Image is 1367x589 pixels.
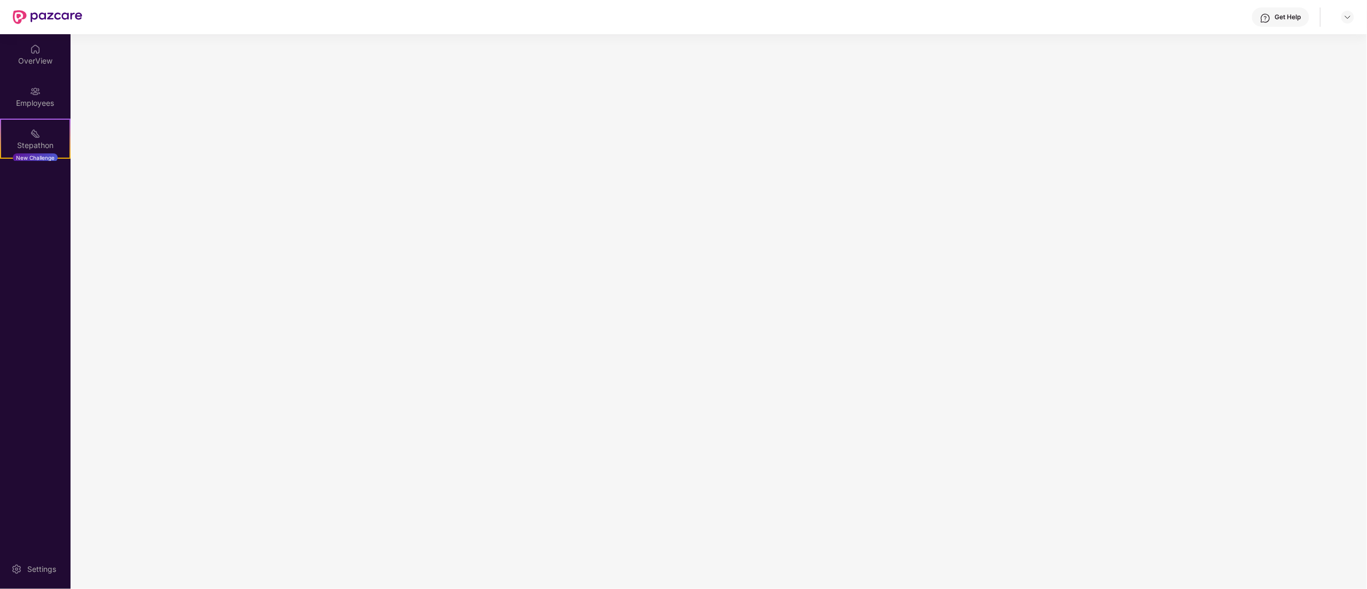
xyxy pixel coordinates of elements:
[30,86,41,97] img: svg+xml;base64,PHN2ZyBpZD0iRW1wbG95ZWVzIiB4bWxucz0iaHR0cDovL3d3dy53My5vcmcvMjAwMC9zdmciIHdpZHRoPS...
[24,564,59,575] div: Settings
[1,140,69,151] div: Stepathon
[11,564,22,575] img: svg+xml;base64,PHN2ZyBpZD0iU2V0dGluZy0yMHgyMCIgeG1sbnM9Imh0dHA6Ly93d3cudzMub3JnLzIwMDAvc3ZnIiB3aW...
[13,10,82,24] img: New Pazcare Logo
[1275,13,1301,21] div: Get Help
[30,128,41,139] img: svg+xml;base64,PHN2ZyB4bWxucz0iaHR0cDovL3d3dy53My5vcmcvMjAwMC9zdmciIHdpZHRoPSIyMSIgaGVpZ2h0PSIyMC...
[30,44,41,55] img: svg+xml;base64,PHN2ZyBpZD0iSG9tZSIgeG1sbnM9Imh0dHA6Ly93d3cudzMub3JnLzIwMDAvc3ZnIiB3aWR0aD0iMjAiIG...
[1260,13,1271,24] img: svg+xml;base64,PHN2ZyBpZD0iSGVscC0zMngzMiIgeG1sbnM9Imh0dHA6Ly93d3cudzMub3JnLzIwMDAvc3ZnIiB3aWR0aD...
[1343,13,1352,21] img: svg+xml;base64,PHN2ZyBpZD0iRHJvcGRvd24tMzJ4MzIiIHhtbG5zPSJodHRwOi8vd3d3LnczLm9yZy8yMDAwL3N2ZyIgd2...
[13,153,58,162] div: New Challenge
